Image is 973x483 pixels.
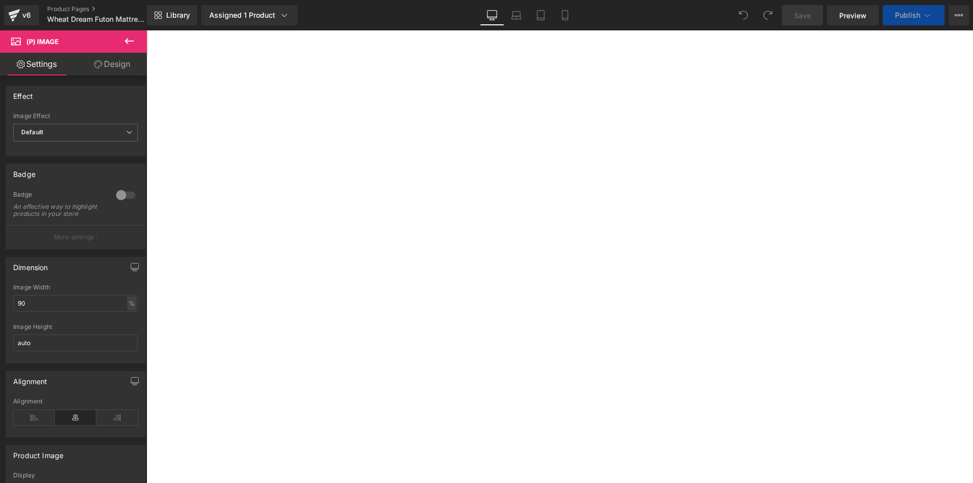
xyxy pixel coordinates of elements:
[47,15,144,23] span: Wheat Dream Futon Mattress-[PERSON_NAME]
[895,11,920,19] span: Publish
[76,53,149,76] a: Design
[6,225,145,249] button: More settings
[13,371,48,386] div: Alignment
[794,10,811,21] span: Save
[13,86,33,100] div: Effect
[480,5,504,25] a: Desktop
[13,164,35,178] div: Badge
[4,5,39,25] a: v6
[504,5,529,25] a: Laptop
[127,296,136,310] div: %
[13,323,138,330] div: Image Height
[13,398,138,405] div: Alignment
[54,233,94,242] p: More settings
[26,38,59,46] span: (P) Image
[13,295,138,312] input: auto
[13,191,106,201] div: Badge
[13,445,63,460] div: Product Image
[758,5,778,25] button: Redo
[553,5,577,25] a: Mobile
[209,10,289,20] div: Assigned 1 Product
[529,5,553,25] a: Tablet
[733,5,754,25] button: Undo
[47,5,164,13] a: Product Pages
[883,5,945,25] button: Publish
[13,257,48,272] div: Dimension
[147,5,197,25] a: New Library
[13,284,138,291] div: Image Width
[166,11,190,20] span: Library
[13,335,138,351] input: auto
[827,5,879,25] a: Preview
[13,203,104,217] div: An effective way to highlight products in your store
[21,128,43,136] b: Default
[13,472,138,479] div: Display
[839,10,867,21] span: Preview
[13,113,138,120] div: Image Effect
[949,5,969,25] button: More
[20,9,33,22] div: v6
